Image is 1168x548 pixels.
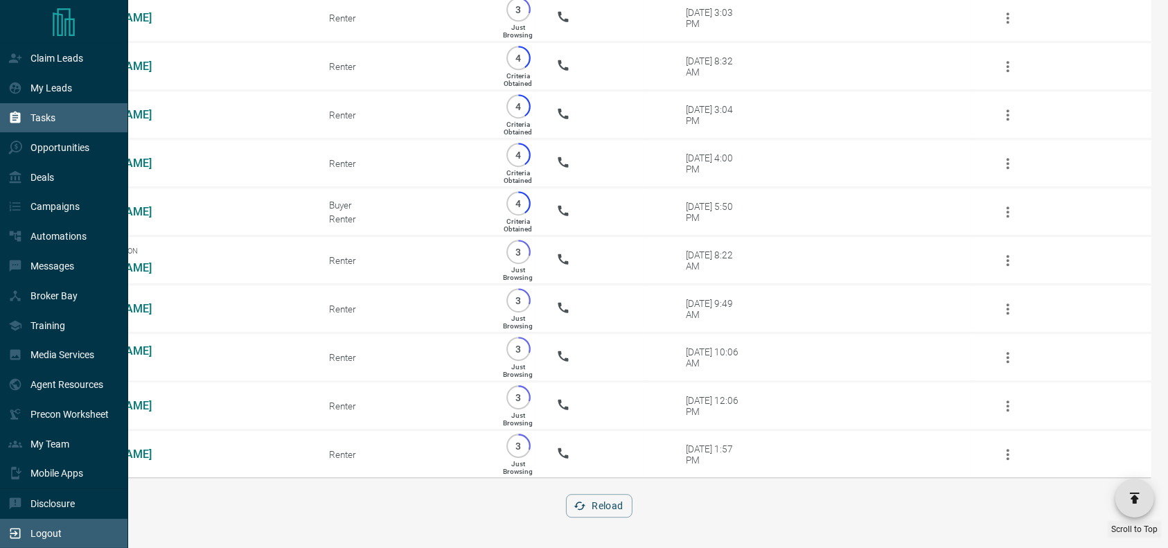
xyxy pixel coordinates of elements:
[329,109,480,121] div: Renter
[329,61,480,72] div: Renter
[686,7,745,29] div: [DATE] 3:03 PM
[504,24,533,39] p: Just Browsing
[513,4,524,15] p: 3
[513,150,524,160] p: 4
[513,392,524,403] p: 3
[329,12,480,24] div: Renter
[513,344,524,354] p: 3
[329,303,480,315] div: Renter
[513,53,524,63] p: 4
[504,412,533,427] p: Just Browsing
[513,247,524,257] p: 3
[504,266,533,281] p: Just Browsing
[686,443,745,466] div: [DATE] 1:57 PM
[329,200,480,211] div: Buyer
[686,395,745,417] div: [DATE] 12:06 PM
[686,201,745,223] div: [DATE] 5:50 PM
[513,441,524,451] p: 3
[686,346,745,369] div: [DATE] 10:06 AM
[1111,524,1158,534] span: Scroll to Top
[329,255,480,266] div: Renter
[504,72,533,87] p: Criteria Obtained
[504,218,533,233] p: Criteria Obtained
[504,363,533,378] p: Just Browsing
[329,158,480,169] div: Renter
[686,55,745,78] div: [DATE] 8:32 AM
[566,494,632,518] button: Reload
[329,400,480,412] div: Renter
[686,249,745,272] div: [DATE] 8:22 AM
[329,352,480,363] div: Renter
[513,295,524,306] p: 3
[686,104,745,126] div: [DATE] 3:04 PM
[504,169,533,184] p: Criteria Obtained
[504,121,533,136] p: Criteria Obtained
[513,198,524,209] p: 4
[329,449,480,460] div: Renter
[329,213,480,224] div: Renter
[513,101,524,112] p: 4
[504,315,533,330] p: Just Browsing
[504,460,533,475] p: Just Browsing
[68,247,308,256] span: Offer Submission
[686,152,745,175] div: [DATE] 4:00 PM
[686,298,745,320] div: [DATE] 9:49 AM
